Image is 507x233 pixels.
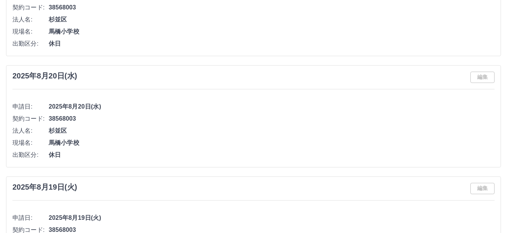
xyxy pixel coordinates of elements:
span: 杉並区 [49,15,495,24]
span: 契約コード: [12,3,49,12]
span: 杉並区 [49,126,495,135]
span: 38568003 [49,114,495,123]
span: 2025年8月20日(水) [49,102,495,111]
span: 休日 [49,150,495,159]
h3: 2025年8月19日(火) [12,183,77,192]
span: 38568003 [49,3,495,12]
span: 申請日: [12,213,49,222]
span: 出勤区分: [12,150,49,159]
h3: 2025年8月20日(水) [12,72,77,80]
span: 出勤区分: [12,39,49,48]
span: 2025年8月19日(火) [49,213,495,222]
span: 馬橋小学校 [49,27,495,36]
span: 法人名: [12,126,49,135]
span: 現場名: [12,138,49,147]
span: 休日 [49,39,495,48]
span: 馬橋小学校 [49,138,495,147]
span: 申請日: [12,102,49,111]
span: 現場名: [12,27,49,36]
span: 契約コード: [12,114,49,123]
span: 法人名: [12,15,49,24]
